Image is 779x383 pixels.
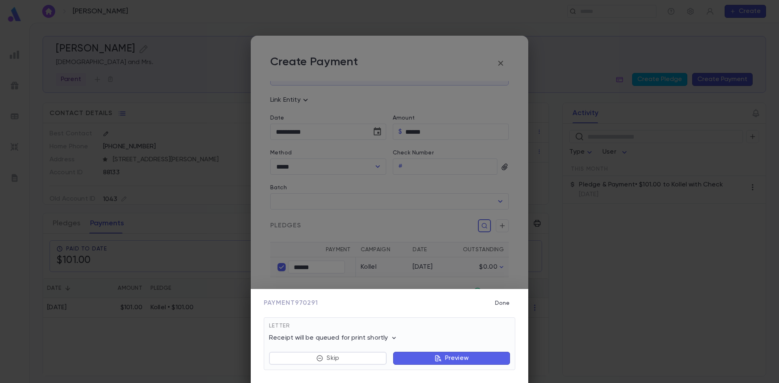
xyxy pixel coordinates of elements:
[264,299,318,307] span: Payment 970291
[327,354,339,362] p: Skip
[489,295,515,311] button: Done
[269,352,387,365] button: Skip
[269,334,398,342] p: Receipt will be queued for print shortly
[393,352,510,365] button: Preview
[445,354,469,362] p: Preview
[269,323,510,334] div: Letter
